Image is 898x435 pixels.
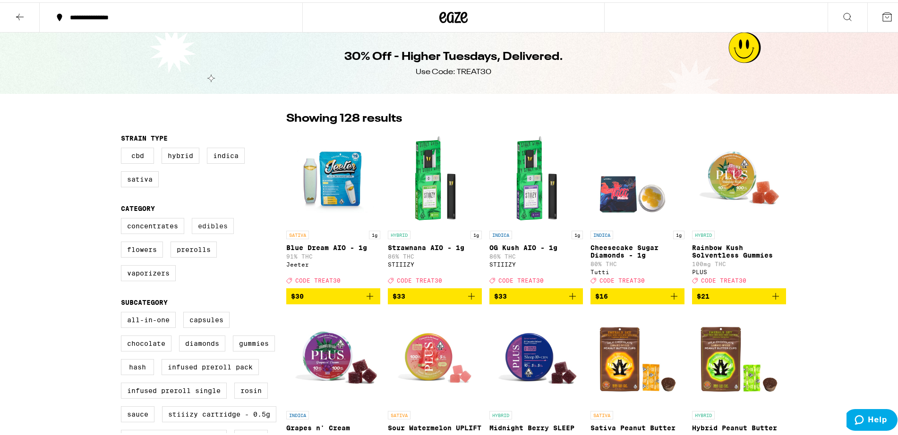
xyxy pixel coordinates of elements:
[489,228,512,237] p: INDICA
[286,409,309,417] p: INDICA
[489,310,583,404] img: PLUS - Midnight Berry SLEEP 10:5:5 Gummies
[388,286,482,302] button: Add to bag
[121,357,154,373] label: Hash
[692,259,786,265] p: 100mg THC
[697,290,710,298] span: $21
[192,216,234,232] label: Edibles
[162,145,199,161] label: Hybrid
[590,286,684,302] button: Add to bag
[692,267,786,273] div: PLUS
[489,251,583,257] p: 86% THC
[692,310,786,404] img: Emerald Sky - Hybrid Peanut Butter Cups 10-Pack
[692,286,786,302] button: Add to bag
[692,409,715,417] p: HYBRID
[286,109,402,125] p: Showing 128 results
[162,404,276,420] label: STIIIZY Cartridge - 0.5g
[286,259,380,265] div: Jeeter
[121,380,227,396] label: Infused Preroll Single
[590,228,613,237] p: INDICA
[489,242,583,249] p: OG Kush AIO - 1g
[847,407,898,430] iframe: Opens a widget where you can find more information
[121,239,163,255] label: Flowers
[388,242,482,249] p: Strawnana AIO - 1g
[233,333,275,349] label: Gummies
[388,228,411,237] p: HYBRID
[286,129,380,286] a: Open page for Blue Dream AIO - 1g from Jeeter
[369,228,380,237] p: 1g
[673,228,684,237] p: 1g
[121,296,168,304] legend: Subcategory
[701,275,746,281] span: CODE TREAT30
[121,216,184,232] label: Concentrates
[121,132,168,140] legend: Strain Type
[286,129,380,224] img: Jeeter - Blue Dream AIO - 1g
[388,259,482,265] div: STIIIZY
[162,357,259,373] label: Infused Preroll Pack
[234,380,268,396] label: Rosin
[286,310,380,404] img: PLUS - Grapes n' Cream Solventless Gummies
[286,286,380,302] button: Add to bag
[344,47,563,63] h1: 30% Off - Higher Tuesdays, Delivered.
[393,290,405,298] span: $33
[286,251,380,257] p: 91% THC
[692,129,786,224] img: PLUS - Rainbow Kush Solventless Gummies
[692,228,715,237] p: HYBRID
[388,129,482,286] a: Open page for Strawnana AIO - 1g from STIIIZY
[286,228,309,237] p: SATIVA
[590,242,684,257] p: Cheesecake Sugar Diamonds - 1g
[121,333,171,349] label: Chocolate
[388,310,482,404] img: PLUS - Sour Watermelon UPLIFT Gummies
[388,129,482,224] img: STIIIZY - Strawnana AIO - 1g
[286,242,380,249] p: Blue Dream AIO - 1g
[291,290,304,298] span: $30
[489,409,512,417] p: HYBRID
[121,404,154,420] label: Sauce
[572,228,583,237] p: 1g
[388,409,411,417] p: SATIVA
[590,129,684,224] img: Tutti - Cheesecake Sugar Diamonds - 1g
[498,275,544,281] span: CODE TREAT30
[494,290,507,298] span: $33
[590,129,684,286] a: Open page for Cheesecake Sugar Diamonds - 1g from Tutti
[590,267,684,273] div: Tutti
[388,251,482,257] p: 86% THC
[692,129,786,286] a: Open page for Rainbow Kush Solventless Gummies from PLUS
[489,286,583,302] button: Add to bag
[397,275,442,281] span: CODE TREAT30
[590,259,684,265] p: 80% THC
[121,145,154,161] label: CBD
[121,263,176,279] label: Vaporizers
[590,409,613,417] p: SATIVA
[121,310,176,326] label: All-In-One
[171,239,217,255] label: Prerolls
[692,242,786,257] p: Rainbow Kush Solventless Gummies
[207,145,245,161] label: Indica
[121,202,155,210] legend: Category
[489,129,583,286] a: Open page for OG Kush AIO - 1g from STIIIZY
[489,129,583,224] img: STIIIZY - OG Kush AIO - 1g
[590,310,684,404] img: Emerald Sky - Sativa Peanut Butter Cups 10-Pack
[183,310,230,326] label: Capsules
[179,333,225,349] label: Diamonds
[595,290,608,298] span: $16
[121,169,159,185] label: Sativa
[599,275,645,281] span: CODE TREAT30
[416,65,491,75] div: Use Code: TREAT30
[295,275,341,281] span: CODE TREAT30
[489,259,583,265] div: STIIIZY
[470,228,482,237] p: 1g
